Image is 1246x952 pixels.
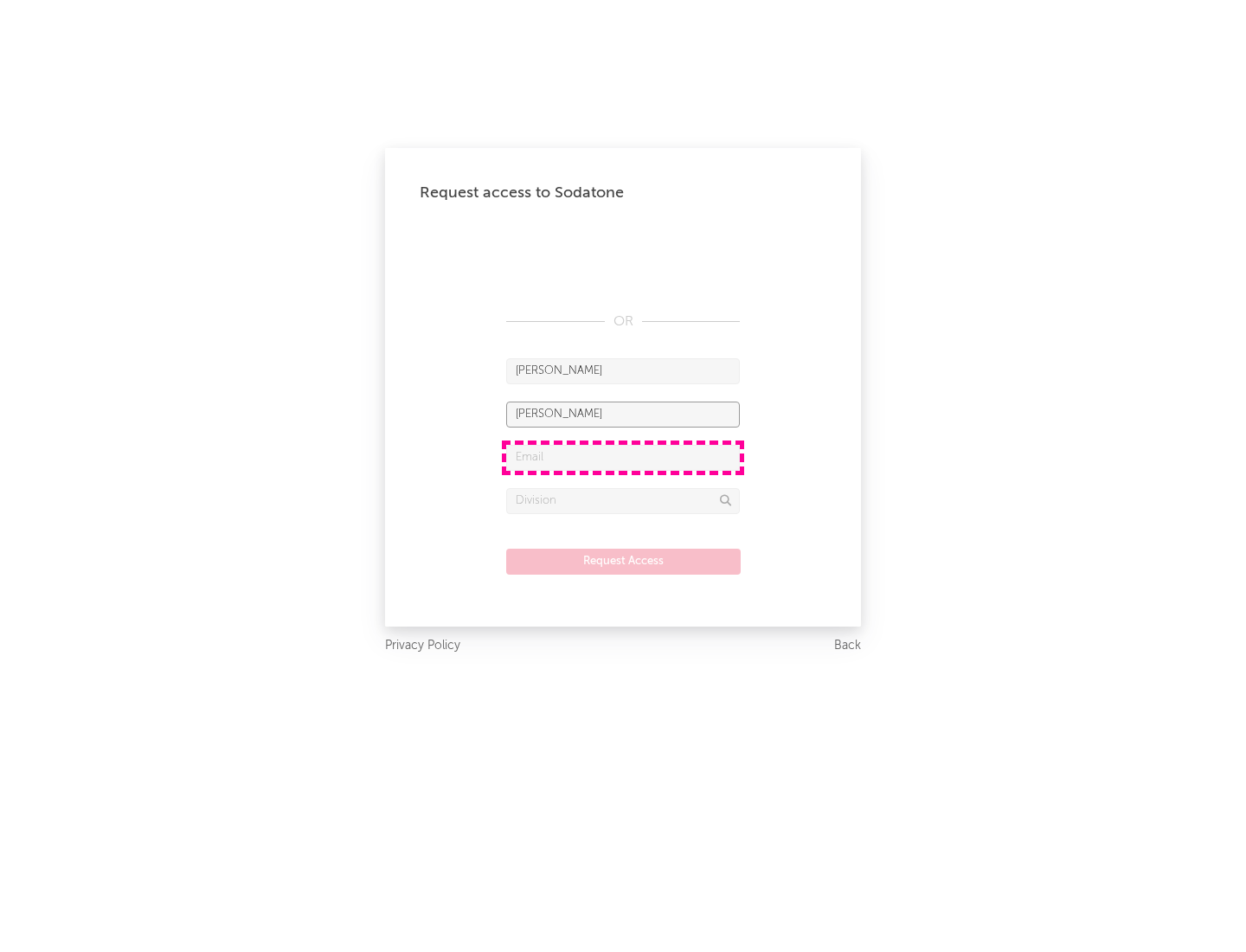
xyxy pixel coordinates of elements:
[506,549,741,575] button: Request Access
[834,635,861,657] a: Back
[506,312,740,332] div: OR
[506,402,740,428] input: Last Name
[420,183,826,203] div: Request access to Sodatone
[385,635,460,657] a: Privacy Policy
[506,358,740,384] input: First Name
[506,445,740,471] input: Email
[506,488,740,514] input: Division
